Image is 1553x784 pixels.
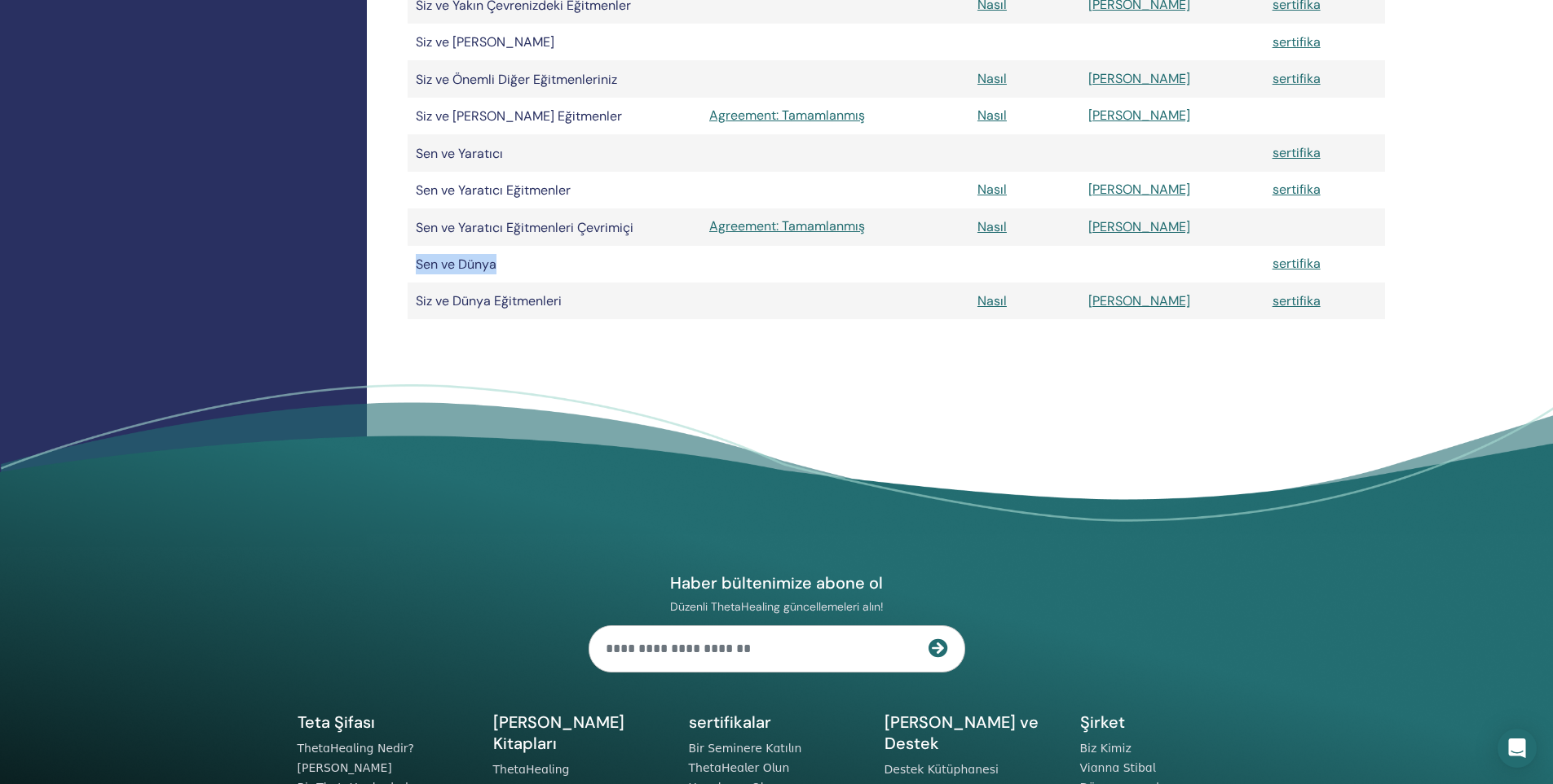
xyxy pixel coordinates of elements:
[1273,144,1321,161] a: sertifika
[493,712,624,754] font: [PERSON_NAME] Kitapları
[1273,33,1321,50] a: sertifika
[1088,181,1190,198] a: [PERSON_NAME]
[689,712,771,733] font: sertifikalar
[689,742,802,755] a: Bir Seminere Katılın
[1273,255,1321,272] a: sertifika
[298,742,414,755] a: ThetaHealing Nedir?
[1273,181,1321,198] a: sertifika
[1080,742,1132,755] a: Biz Kimiz
[298,761,392,774] a: [PERSON_NAME]
[1498,729,1537,768] div: Intercom Messenger'ı açın
[977,107,1007,124] a: Nasıl
[416,71,617,88] font: Siz ve Önemli Diğer Eğitmenleriniz
[589,599,965,614] p: Düzenli ThetaHealing güncellemeleri alın!
[1088,107,1190,124] a: [PERSON_NAME]
[1080,761,1156,774] a: Vianna Stibal
[885,763,999,776] a: Destek Kütüphanesi
[416,219,633,236] font: Sen ve Yaratıcı Eğitmenleri Çevrimiçi
[416,182,571,199] font: Sen ve Yaratıcı Eğitmenler
[977,292,1007,309] a: Nasıl
[589,572,965,593] h4: Haber bültenimize abone ol
[416,145,503,162] font: Sen ve Yaratıcı
[709,217,961,236] a: Agreement: Tamamlanmış
[885,712,1039,754] font: [PERSON_NAME] ve Destek
[1088,70,1190,87] a: [PERSON_NAME]
[1088,218,1190,235] a: [PERSON_NAME]
[977,218,1007,235] a: Nasıl
[416,256,496,273] font: Sen ve Dünya
[977,181,1007,198] a: Nasıl
[689,761,790,774] a: ThetaHealer Olun
[416,107,622,125] font: Siz ve [PERSON_NAME] Eğitmenler
[1273,70,1321,87] a: sertifika
[1088,292,1190,309] a: [PERSON_NAME]
[709,106,961,125] a: Agreement: Tamamlanmış
[709,107,865,124] font: Agreement: Tamamlanmış
[416,292,562,309] font: Siz ve Dünya Eğitmenleri
[1273,292,1321,309] a: sertifika
[1080,712,1125,733] font: Şirket
[977,70,1007,87] a: Nasıl
[298,712,375,733] font: Teta Şifası
[493,763,570,776] a: ThetaHealing
[709,217,865,234] font: Agreement: Tamamlanmış
[416,33,554,50] font: Siz ve [PERSON_NAME]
